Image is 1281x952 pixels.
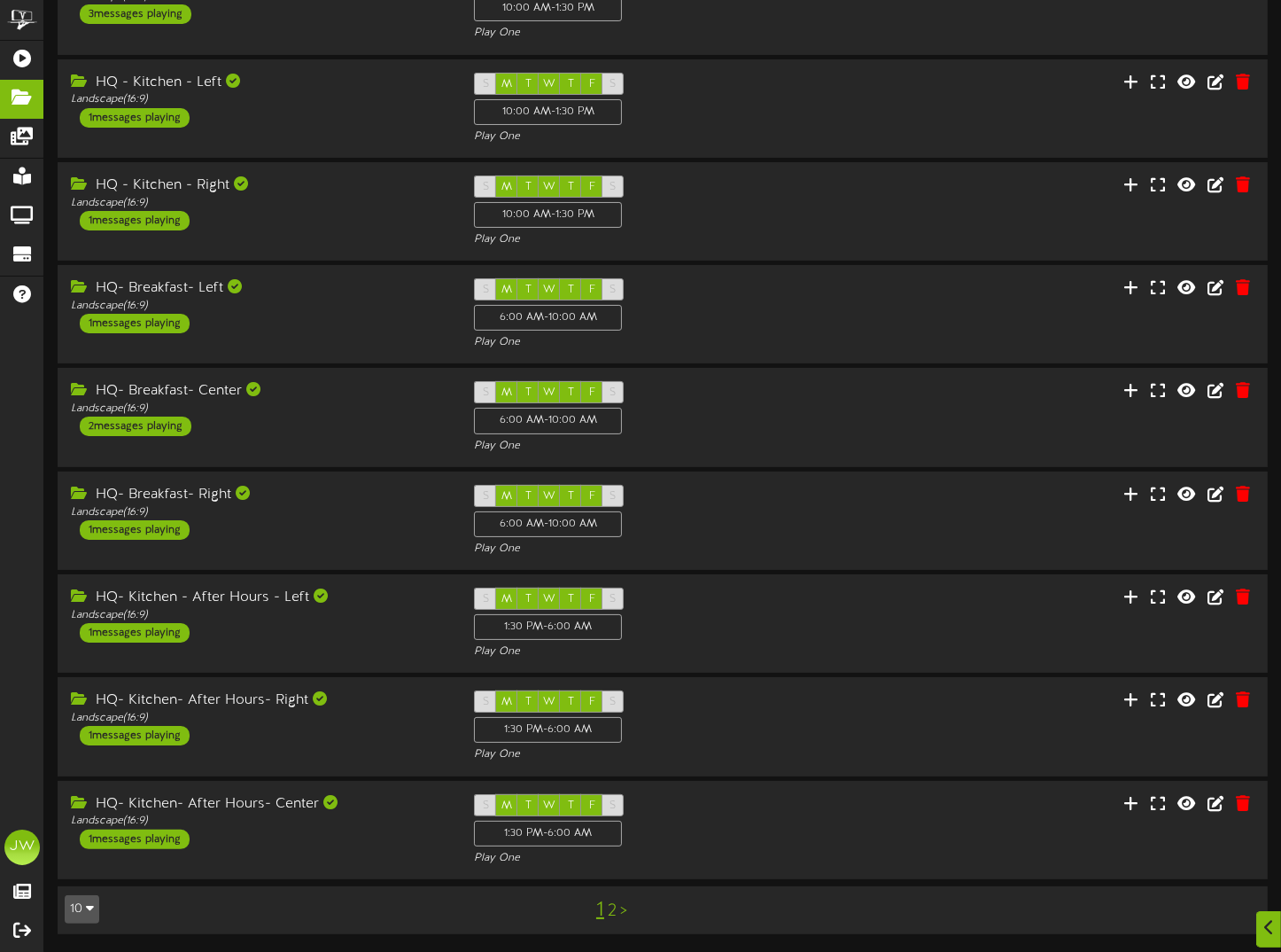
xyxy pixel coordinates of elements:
span: T [525,490,532,503]
span: S [609,593,616,605]
span: M [501,386,512,399]
span: T [525,696,532,708]
span: F [589,800,595,812]
span: W [543,284,555,296]
span: T [568,284,574,296]
span: F [589,78,595,90]
span: T [525,284,532,296]
span: S [483,284,489,296]
div: Landscape ( 16:9 ) [71,608,447,623]
span: W [543,800,555,812]
div: JW [4,830,40,865]
span: W [543,696,555,708]
span: T [568,181,574,193]
div: Play One [474,439,850,454]
div: Landscape ( 16:9 ) [71,92,447,107]
div: 2 messages playing [80,417,191,436]
div: Landscape ( 16:9 ) [71,402,447,417]
span: S [483,696,489,708]
div: 10:00 AM - 1:30 PM [474,202,622,228]
span: M [501,284,512,296]
a: 2 [608,901,617,921]
div: Landscape ( 16:9 ) [71,196,447,211]
div: 1 messages playing [80,830,190,849]
div: 1:30 PM - 6:00 AM [474,821,622,847]
span: S [483,800,489,812]
span: M [501,696,512,708]
div: 1 messages playing [80,314,190,333]
span: T [525,593,532,605]
div: 3 messages playing [80,4,191,24]
span: T [568,800,574,812]
a: 1 [596,899,604,922]
span: S [609,78,616,90]
span: T [568,490,574,503]
span: T [568,593,574,605]
div: HQ- Kitchen- After Hours- Right [71,691,447,711]
div: 6:00 AM - 10:00 AM [474,305,622,331]
span: T [525,386,532,399]
div: Landscape ( 16:9 ) [71,505,447,520]
span: W [543,181,555,193]
div: Play One [474,644,850,659]
div: Play One [474,335,850,350]
span: S [609,284,616,296]
span: S [483,593,489,605]
span: T [525,78,532,90]
div: 1:30 PM - 6:00 AM [474,614,622,640]
div: 1 messages playing [80,211,190,230]
a: > [620,901,627,921]
div: 6:00 AM - 10:00 AM [474,408,622,433]
div: HQ- Breakfast- Center [71,381,447,402]
span: M [501,181,512,193]
span: S [609,696,616,708]
span: S [609,386,616,399]
span: F [589,593,595,605]
div: HQ- Breakfast- Right [71,485,447,505]
div: Landscape ( 16:9 ) [71,299,447,314]
div: HQ - Kitchen - Left [71,73,447,93]
div: 1 messages playing [80,520,190,540]
span: M [501,78,512,90]
span: M [501,593,512,605]
span: S [609,490,616,503]
div: HQ- Kitchen- After Hours- Center [71,794,447,815]
span: F [589,181,595,193]
div: 1 messages playing [80,726,190,745]
div: Landscape ( 16:9 ) [71,711,447,726]
button: 10 [65,895,99,924]
span: T [568,386,574,399]
span: S [483,386,489,399]
span: M [501,490,512,503]
div: HQ - Kitchen - Right [71,176,447,196]
span: F [589,386,595,399]
span: F [589,696,595,708]
span: M [501,800,512,812]
span: W [543,593,555,605]
div: 10:00 AM - 1:30 PM [474,99,622,125]
div: Play One [474,851,850,866]
span: S [483,78,489,90]
span: T [525,800,532,812]
span: F [589,284,595,296]
div: HQ- Kitchen - After Hours - Left [71,588,447,608]
span: T [568,78,574,90]
span: S [609,800,616,812]
span: W [543,78,555,90]
span: T [525,181,532,193]
div: 1:30 PM - 6:00 AM [474,717,622,743]
span: T [568,696,574,708]
div: Play One [474,232,850,247]
div: Play One [474,542,850,557]
span: W [543,386,555,399]
div: 6:00 AM - 10:00 AM [474,511,622,537]
div: Landscape ( 16:9 ) [71,814,447,829]
div: 1 messages playing [80,623,190,643]
div: Play One [474,26,850,41]
span: S [609,181,616,193]
div: HQ- Breakfast- Left [71,278,447,299]
span: W [543,490,555,503]
div: Play One [474,747,850,762]
span: F [589,490,595,503]
span: S [483,181,489,193]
